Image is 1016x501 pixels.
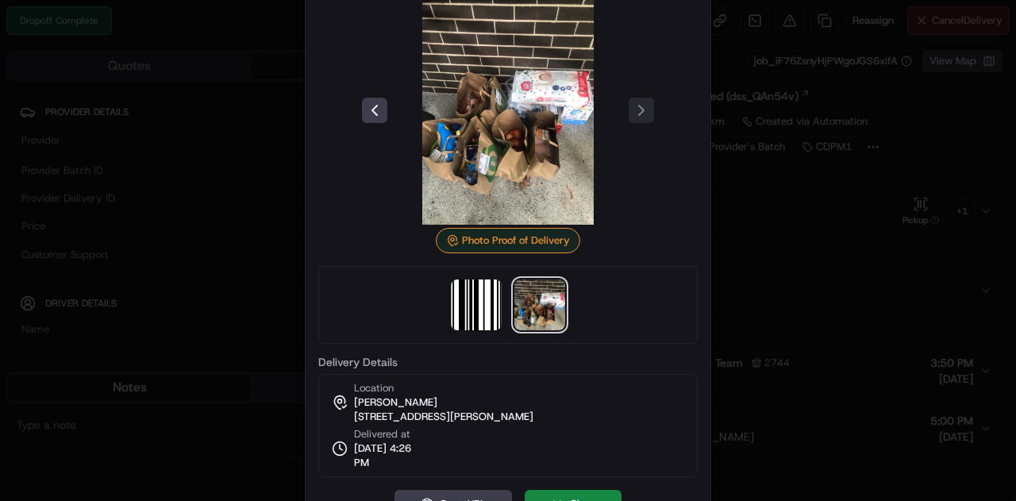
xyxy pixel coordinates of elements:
[354,410,533,424] span: [STREET_ADDRESS][PERSON_NAME]
[436,228,580,253] div: Photo Proof of Delivery
[354,381,394,395] span: Location
[451,279,502,330] img: barcode_scan_on_pickup image
[354,395,437,410] span: [PERSON_NAME]
[318,356,698,368] label: Delivery Details
[514,279,565,330] img: photo_proof_of_delivery image
[354,427,427,441] span: Delivered at
[354,441,427,470] span: [DATE] 4:26 PM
